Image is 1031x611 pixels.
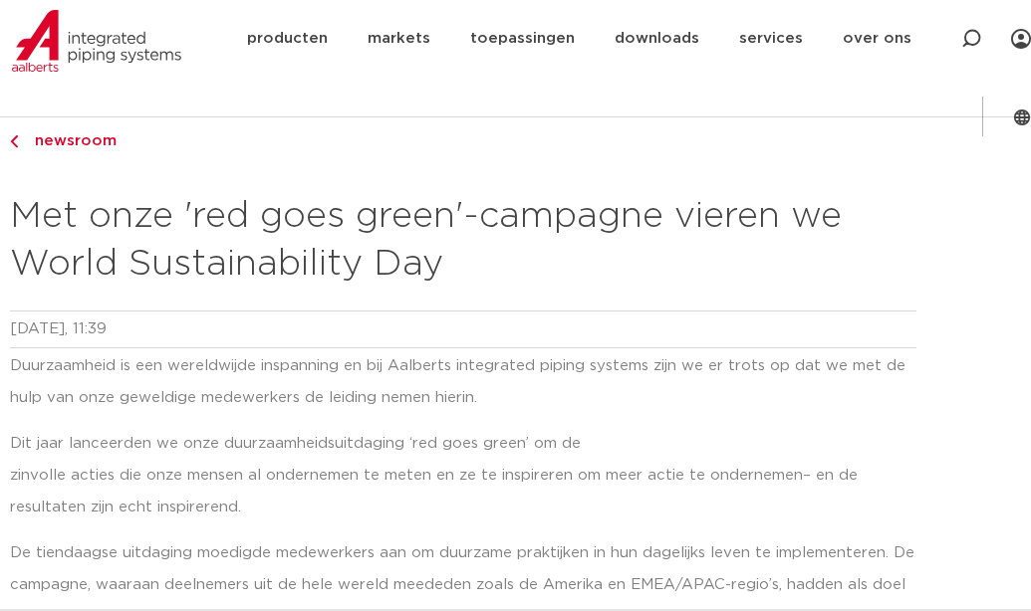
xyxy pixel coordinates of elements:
img: chevron-right.svg [10,135,18,148]
h2: Met onze 'red goes green'-campagne vieren we World Sustainability Day [10,193,916,289]
div: my IPS [1011,17,1031,61]
time: [DATE] [10,321,65,336]
time: 11:39 [73,321,107,336]
span: newsroom [23,133,117,148]
p: Dit jaar lanceerden we onze duurzaamheidsuitdaging ‘red goes green’ om de zinvolle acties die onz... [10,428,916,523]
p: Duurzaamheid is een wereldwijde inspanning en bij Aalberts integrated piping systems zijn we er t... [10,350,916,414]
span: , [65,321,68,336]
a: newsroom [10,129,916,153]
